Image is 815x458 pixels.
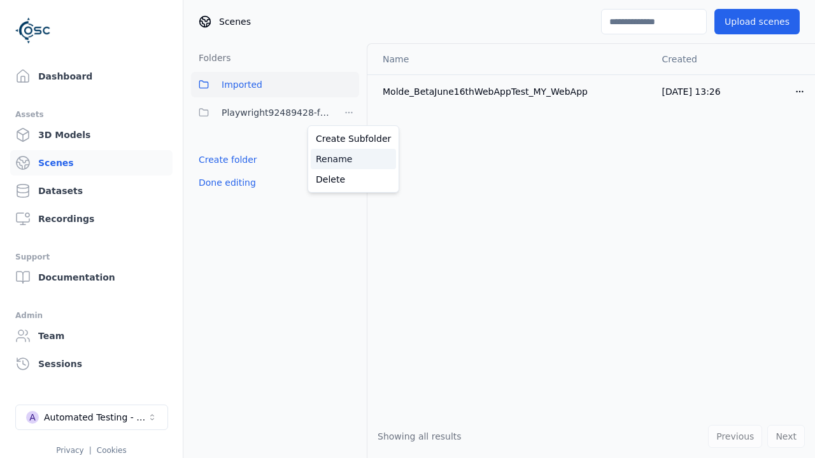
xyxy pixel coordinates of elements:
[311,169,396,190] a: Delete
[311,128,396,149] a: Create Subfolder
[311,149,396,169] a: Rename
